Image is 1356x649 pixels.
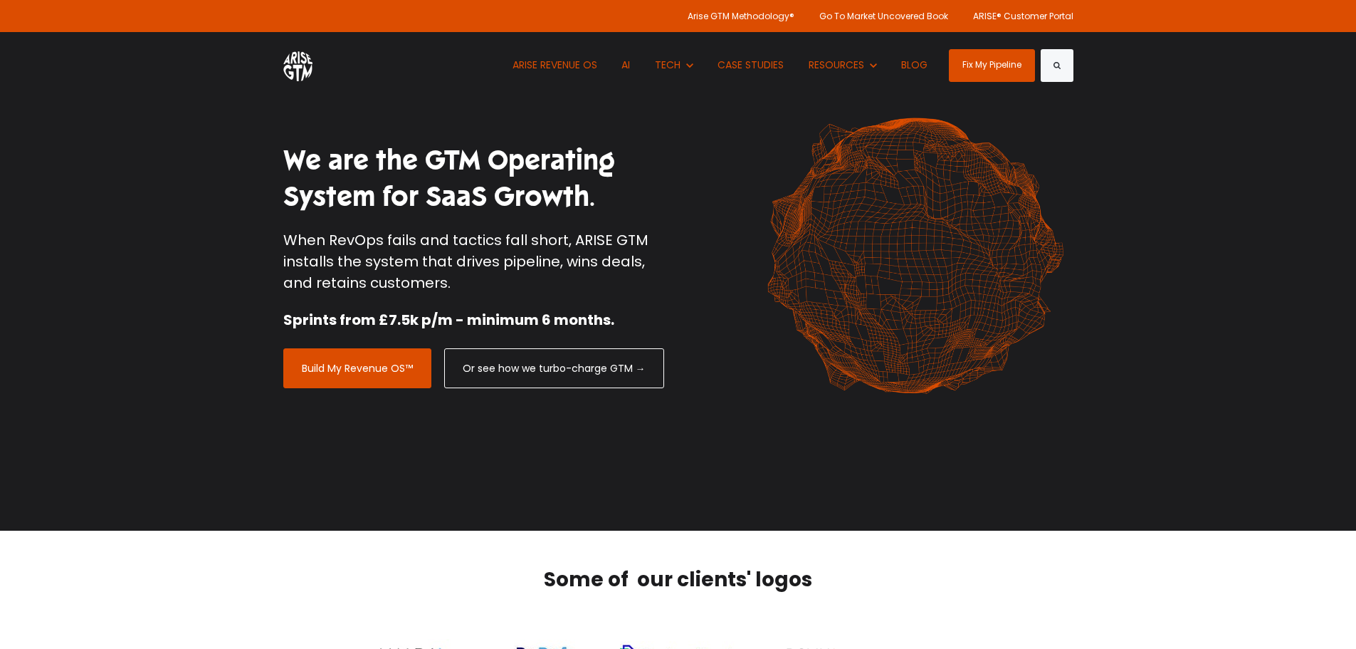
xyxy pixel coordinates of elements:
a: Build My Revenue OS™ [283,348,431,388]
a: AI [611,32,641,98]
button: Show submenu for TECH TECH [644,32,703,98]
button: Search [1041,49,1073,82]
a: CASE STUDIES [708,32,795,98]
img: ARISE GTM logo (1) white [283,49,312,81]
strong: Sprints from £7.5k p/m - minimum 6 months. [283,310,614,330]
h2: Some of our clients' logos [351,566,1006,593]
button: Show submenu for RESOURCES RESOURCES [798,32,887,98]
img: shape-61 orange [757,103,1073,409]
p: When RevOps fails and tactics fall short, ARISE GTM installs the system that drives pipeline, win... [283,229,668,294]
a: ARISE REVENUE OS [502,32,608,98]
a: Fix My Pipeline [949,49,1035,82]
nav: Desktop navigation [502,32,938,98]
a: BLOG [891,32,939,98]
span: RESOURCES [809,58,864,72]
span: TECH [655,58,680,72]
a: Or see how we turbo-charge GTM → [444,348,664,388]
h1: We are the GTM Operating System for SaaS Growth. [283,142,668,216]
